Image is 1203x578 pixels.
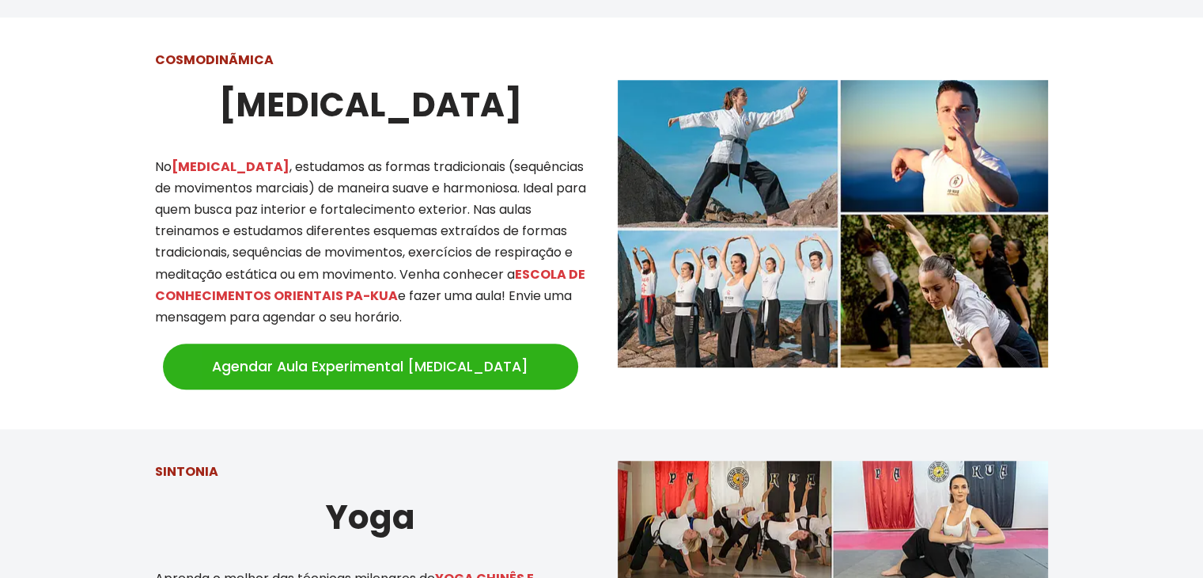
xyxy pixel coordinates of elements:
strong: [MEDICAL_DATA] [219,82,522,128]
strong: SINTONIA [155,462,218,481]
strong: COSMODINÃMICA [155,51,274,69]
mark: ESCOLA DE CONHECIMENTOS ORIENTAIS PA-KUA [155,265,585,305]
a: Agendar Aula Experimental [MEDICAL_DATA] [163,344,578,390]
p: No , estudamos as formas tradicionais (sequências de movimentos marciais) de maneira suave e harm... [155,156,586,329]
mark: [MEDICAL_DATA] [172,158,289,176]
strong: Yoga [326,494,415,541]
